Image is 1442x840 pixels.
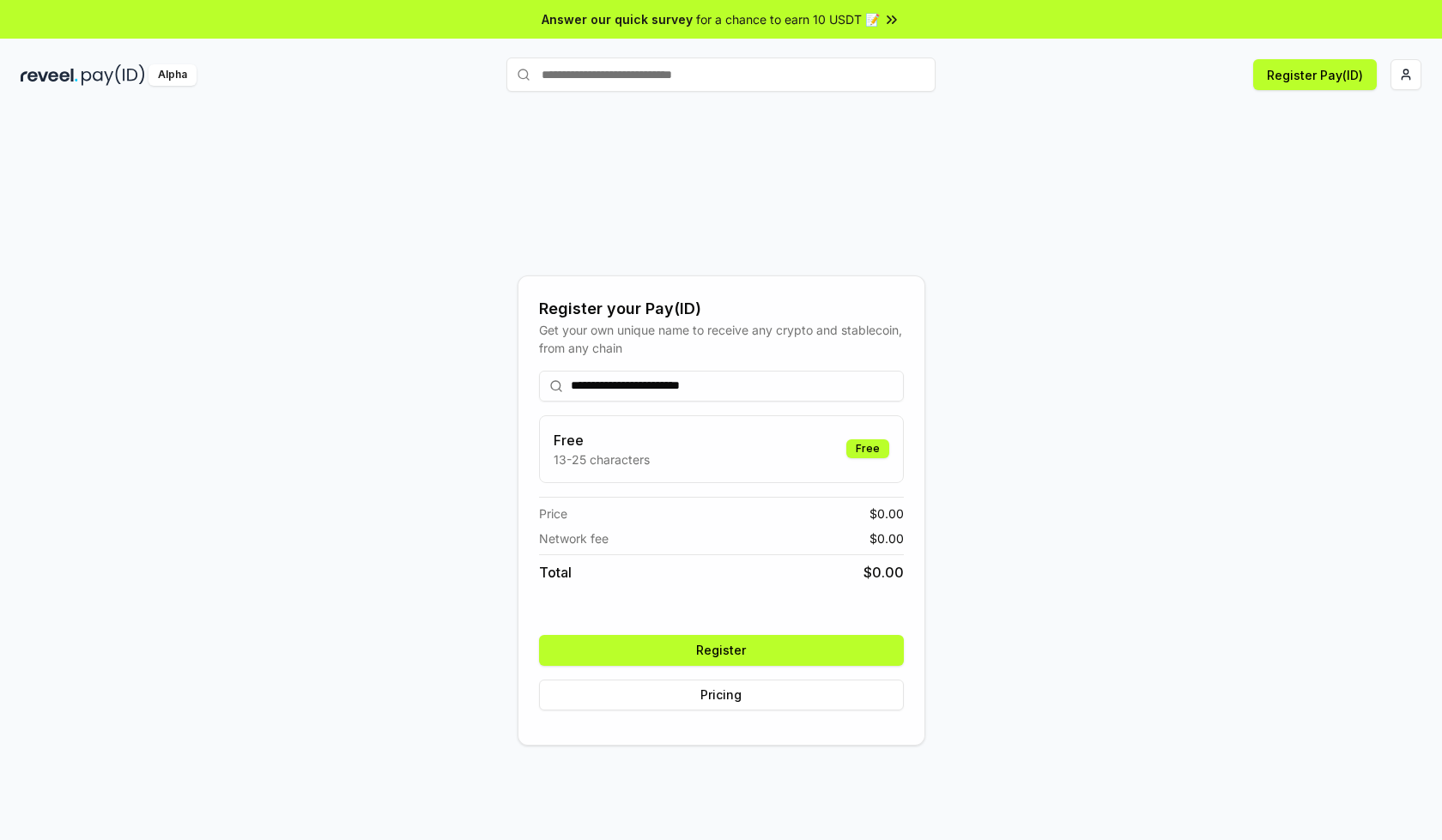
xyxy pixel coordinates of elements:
span: Price [539,505,567,523]
button: Register Pay(ID) [1253,59,1377,90]
h3: Free [554,430,650,450]
span: Total [539,562,572,583]
div: Get your own unique name to receive any crypto and stablecoin, from any chain [539,321,904,357]
span: Network fee [539,529,609,547]
span: $ 0.00 [863,562,904,583]
div: Alpha [148,64,197,86]
span: $ 0.00 [869,505,904,523]
button: Pricing [539,680,904,710]
p: 13-25 characters [554,450,650,468]
span: for a chance to earn 10 USDT 📝 [696,10,880,28]
img: pay_id [82,64,145,86]
div: Register your Pay(ID) [539,297,904,321]
img: reveel_dark [21,64,78,86]
span: Answer our quick survey [542,10,693,28]
button: Register [539,635,904,666]
span: $ 0.00 [869,529,904,547]
div: Free [846,439,889,458]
